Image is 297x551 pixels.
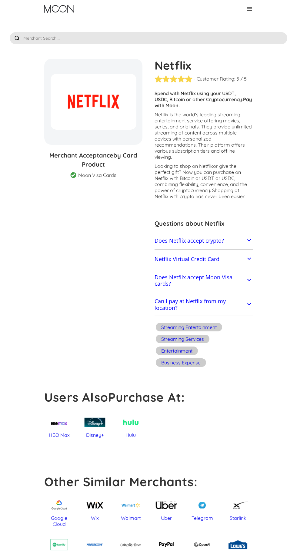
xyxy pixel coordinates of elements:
a: Streaming Entertainment [155,322,223,334]
div: Hulu [116,432,145,438]
a: Telegram [187,496,217,521]
h3: Merchant Acceptance [44,151,142,169]
strong: Pay with Moon. [155,96,252,108]
p: Spend with Netflix using your USDT, USDC, Bitcoin or other Cryptocurrency. [155,90,253,108]
div: Streaming Entertainment [161,324,217,330]
div: Entertainment [161,348,192,354]
strong: Purchase At [108,390,181,405]
strong: Users Also [44,390,108,405]
span: or give the perfect gift [155,163,236,175]
p: Netflix is the world's leading streaming entertainment service offering movies, series, and origi... [155,111,253,160]
a: Streaming Services [155,334,211,346]
div: Streaming Services [161,336,204,342]
div: Business Expense [161,360,201,366]
a: Does Netflix accept crypto? [155,234,253,248]
a: Entertainment [155,346,199,357]
a: home [44,5,74,13]
a: Can I pay at Netflix from my location? [155,295,253,314]
div: / 5 [240,76,247,82]
img: Moon Logo [44,5,74,13]
div: Telegram [187,515,217,521]
div: Disney+ [80,432,110,438]
h2: Does Netflix accept crypto? [155,237,224,244]
strong: : [181,390,185,405]
div: Google Cloud [44,515,74,527]
div: Starlink [223,515,253,521]
div: Wix [80,515,110,521]
a: Hulu [116,413,145,438]
div: HBO Max [44,432,74,438]
a: Wix [80,496,110,521]
h2: Can I pay at Netflix from my location? [155,298,245,311]
a: Google Cloud [44,496,74,527]
a: Disney+ [80,413,110,438]
span: by Card Product [82,151,137,168]
a: Business Expense [155,357,207,369]
h3: Questions about Netflix [155,219,253,228]
h2: Does Netflix accept Moon Visa cards? [155,274,245,287]
div: 5 [236,76,239,82]
a: Starlink [223,496,253,521]
div: - Customer Rating: [194,76,235,82]
a: Does Netflix accept Moon Visa cards? [155,271,253,290]
a: Uber [152,496,181,521]
input: Merchant Search ... [10,32,287,44]
h2: Netflix Virtual Credit Card [155,256,219,263]
p: Looking to shop on Netflix ? Now you can purchase on Netflix with Bitcoin or USDT or USDC, combin... [155,163,253,199]
div: Moon Visa Cards [78,172,116,178]
a: Netflix Virtual Credit Card [155,253,253,266]
div: Walmart [116,515,145,521]
div: Uber [152,515,181,521]
a: HBO Max [44,413,74,438]
strong: Other Similar Merchants: [44,474,198,489]
h1: Netflix [155,59,253,72]
a: Walmart [116,496,145,521]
